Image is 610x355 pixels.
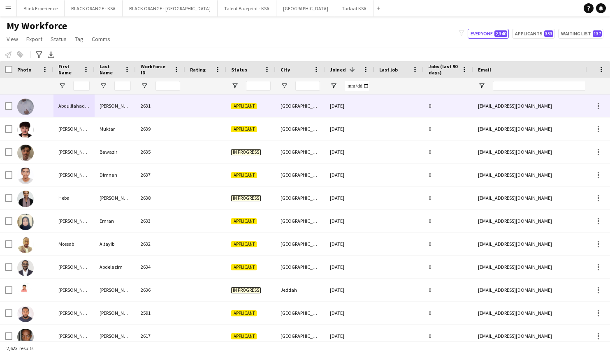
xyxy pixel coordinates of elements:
div: 2591 [136,302,185,324]
div: [PERSON_NAME] [53,302,95,324]
button: [GEOGRAPHIC_DATA] [276,0,335,16]
span: First Name [58,63,80,76]
div: [DATE] [325,279,374,301]
span: Comms [92,35,110,43]
div: [PERSON_NAME] [95,302,136,324]
div: [PERSON_NAME] [95,325,136,347]
div: 0 [424,95,473,117]
div: 2636 [136,279,185,301]
span: Applicant [231,241,257,247]
div: [GEOGRAPHIC_DATA] [276,118,325,140]
div: [PERSON_NAME] [95,279,136,301]
span: Applicant [231,103,257,109]
div: Muktar [95,118,136,140]
span: Status [231,67,247,73]
input: Status Filter Input [246,81,271,91]
div: [GEOGRAPHIC_DATA] [276,141,325,163]
div: 2638 [136,187,185,209]
button: BLACK ORANGE - KSA [65,0,123,16]
div: [GEOGRAPHIC_DATA] [276,210,325,232]
span: In progress [231,287,261,293]
app-action-btn: Export XLSX [46,50,56,60]
div: Altayib [95,233,136,255]
div: Dimnan [95,164,136,186]
button: Open Filter Menu [478,82,485,90]
div: 0 [424,233,473,255]
div: [PERSON_NAME] [53,141,95,163]
span: Photo [17,67,31,73]
span: Last job [379,67,398,73]
div: 0 [424,164,473,186]
div: 0 [424,302,473,324]
img: Omar Abdelazim [17,260,34,276]
div: [GEOGRAPHIC_DATA] [276,325,325,347]
span: Jobs (last 90 days) [429,63,458,76]
div: [DATE] [325,95,374,117]
span: 137 [593,30,602,37]
button: Open Filter Menu [141,82,148,90]
input: First Name Filter Input [73,81,90,91]
span: Applicant [231,218,257,224]
span: In progress [231,195,261,201]
input: Last Name Filter Input [114,81,131,91]
button: Blink Experience [17,0,65,16]
span: 2,340 [494,30,507,37]
span: Status [51,35,67,43]
div: 2632 [136,233,185,255]
div: 2631 [136,95,185,117]
span: 353 [544,30,553,37]
div: 0 [424,325,473,347]
img: Yazan Hatami [17,283,34,299]
div: [DATE] [325,141,374,163]
img: Emad Fawzi Dimnan [17,168,34,184]
button: Open Filter Menu [330,82,337,90]
span: City [281,67,290,73]
div: 0 [424,210,473,232]
div: 2637 [136,164,185,186]
span: Applicant [231,172,257,178]
div: [GEOGRAPHIC_DATA] [276,233,325,255]
div: 0 [424,118,473,140]
img: Heba Mubarak [17,191,34,207]
span: Applicant [231,333,257,339]
span: Workforce ID [141,63,170,76]
button: Open Filter Menu [58,82,66,90]
span: In progress [231,149,261,155]
div: 0 [424,279,473,301]
div: [PERSON_NAME] [53,118,95,140]
div: Emran [95,210,136,232]
div: Abdulilahadam [53,95,95,117]
button: BLACK ORANGE - [GEOGRAPHIC_DATA] [123,0,218,16]
div: 2617 [136,325,185,347]
div: [DATE] [325,233,374,255]
div: [GEOGRAPHIC_DATA] [276,302,325,324]
div: [DATE] [325,325,374,347]
img: Abdallah Al Sheikh [17,306,34,322]
a: View [3,34,21,44]
button: Everyone2,340 [468,29,509,39]
input: City Filter Input [295,81,320,91]
div: Bawazir [95,141,136,163]
div: [DATE] [325,118,374,140]
img: Abdulilahadam Abdulilah [17,99,34,115]
img: Mossab Altayib [17,237,34,253]
div: 0 [424,187,473,209]
span: Applicant [231,126,257,132]
div: 2634 [136,256,185,278]
div: [PERSON_NAME] [53,164,95,186]
div: [GEOGRAPHIC_DATA] [276,95,325,117]
input: Workforce ID Filter Input [155,81,180,91]
div: 2633 [136,210,185,232]
div: [PERSON_NAME] [95,187,136,209]
div: Mossab [53,233,95,255]
img: Ali Bawazir [17,145,34,161]
div: [GEOGRAPHIC_DATA] [276,187,325,209]
div: [PERSON_NAME] [95,95,136,117]
div: [PERSON_NAME] [53,279,95,301]
div: 0 [424,141,473,163]
a: Comms [88,34,114,44]
div: Jeddah [276,279,325,301]
span: Last Name [100,63,121,76]
span: Applicant [231,310,257,316]
button: Open Filter Menu [100,82,107,90]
